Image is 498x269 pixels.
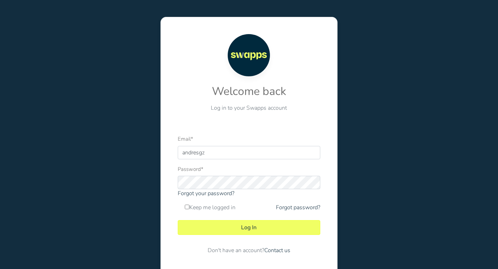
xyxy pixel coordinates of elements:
a: Forgot your password? [178,190,234,197]
p: Don't have an account? [178,246,320,255]
p: Log in to your Swapps account [178,104,320,112]
a: Forgot password? [276,203,320,212]
label: Keep me logged in [185,203,235,212]
input: Keep me logged in [185,205,189,209]
img: Swapps logo [228,34,270,76]
button: Log In [178,220,320,235]
label: Password [178,165,203,173]
h2: Welcome back [178,85,320,98]
label: Email [178,135,193,143]
a: Contact us [264,246,290,254]
input: Email address [178,146,320,159]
